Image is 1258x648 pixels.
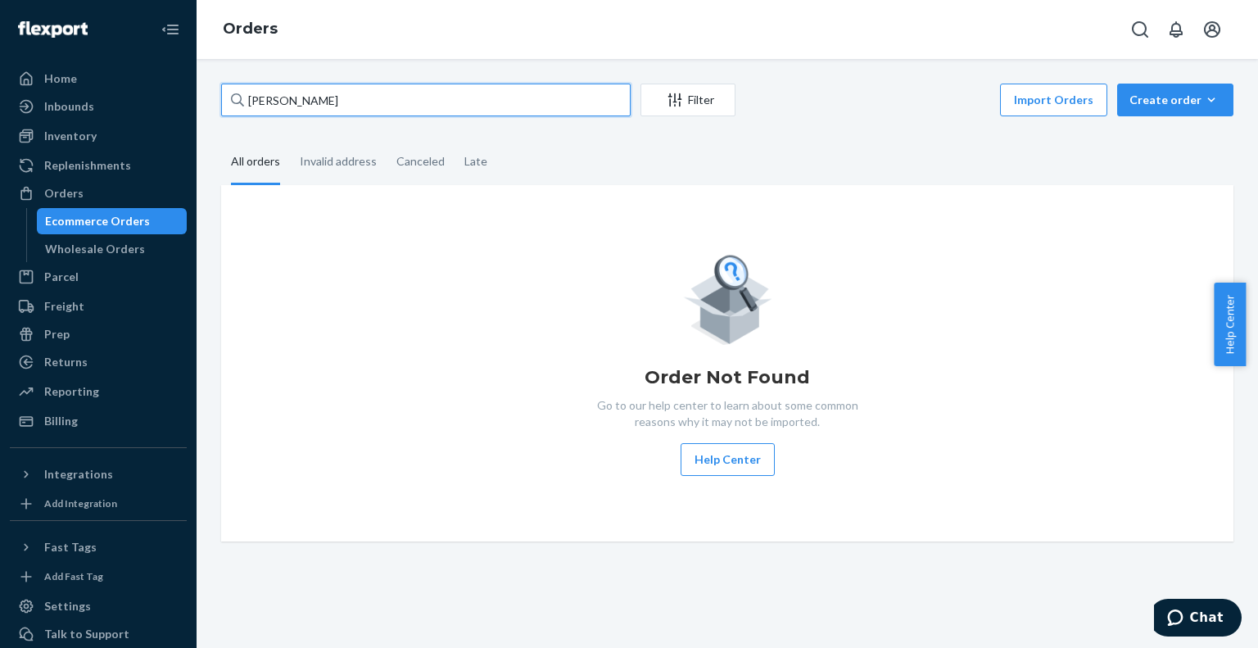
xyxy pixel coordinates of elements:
div: Parcel [44,269,79,285]
div: Talk to Support [44,626,129,642]
button: Filter [640,84,735,116]
div: Prep [44,326,70,342]
p: Go to our help center to learn about some common reasons why it may not be imported. [584,397,871,430]
div: Integrations [44,466,113,483]
div: Inventory [44,128,97,144]
a: Wholesale Orders [37,236,188,262]
div: Invalid address [300,140,377,183]
div: Late [464,140,487,183]
a: Home [10,66,187,92]
div: Wholesale Orders [45,241,145,257]
a: Add Fast Tag [10,567,187,587]
a: Replenishments [10,152,187,179]
div: Settings [44,598,91,614]
button: Open notifications [1160,13,1192,46]
input: Search orders [221,84,631,116]
button: Close Navigation [154,13,187,46]
div: Home [44,70,77,87]
div: Add Fast Tag [44,569,103,583]
button: Talk to Support [10,621,187,647]
div: Ecommerce Orders [45,213,150,229]
iframe: Opens a widget where you can chat to one of our agents [1154,599,1242,640]
a: Returns [10,349,187,375]
div: Billing [44,413,78,429]
a: Freight [10,293,187,319]
div: Canceled [396,140,445,183]
img: Empty list [683,251,772,345]
div: Replenishments [44,157,131,174]
button: Integrations [10,461,187,487]
button: Open account menu [1196,13,1229,46]
div: All orders [231,140,280,185]
div: Create order [1129,92,1221,108]
h1: Order Not Found [645,365,810,391]
a: Billing [10,408,187,434]
div: Reporting [44,383,99,400]
ol: breadcrumbs [210,6,291,53]
div: Orders [44,185,84,202]
button: Help Center [681,443,775,476]
img: Flexport logo [18,21,88,38]
a: Settings [10,593,187,619]
button: Fast Tags [10,534,187,560]
button: Help Center [1214,283,1246,366]
div: Fast Tags [44,539,97,555]
button: Import Orders [1000,84,1107,116]
div: Filter [641,92,735,108]
div: Add Integration [44,496,117,510]
a: Inventory [10,123,187,149]
a: Add Integration [10,494,187,514]
a: Reporting [10,378,187,405]
div: Freight [44,298,84,315]
div: Returns [44,354,88,370]
button: Open Search Box [1124,13,1156,46]
a: Prep [10,321,187,347]
div: Inbounds [44,98,94,115]
button: Create order [1117,84,1233,116]
a: Inbounds [10,93,187,120]
a: Orders [223,20,278,38]
a: Orders [10,180,187,206]
a: Parcel [10,264,187,290]
a: Ecommerce Orders [37,208,188,234]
